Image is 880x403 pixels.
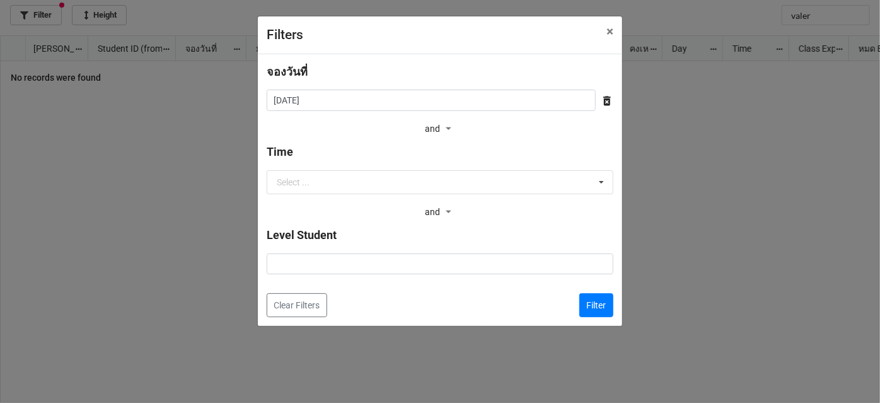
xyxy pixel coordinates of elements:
label: จองวันที่ [267,63,308,81]
div: and [425,120,455,139]
div: Select ... [277,178,310,187]
label: Time [267,143,293,161]
div: Filters [267,25,579,45]
button: Clear Filters [267,293,327,317]
span: × [606,24,613,39]
button: Filter [579,293,613,317]
input: Date [267,90,596,111]
div: and [425,203,455,222]
label: Level Student [267,226,337,244]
